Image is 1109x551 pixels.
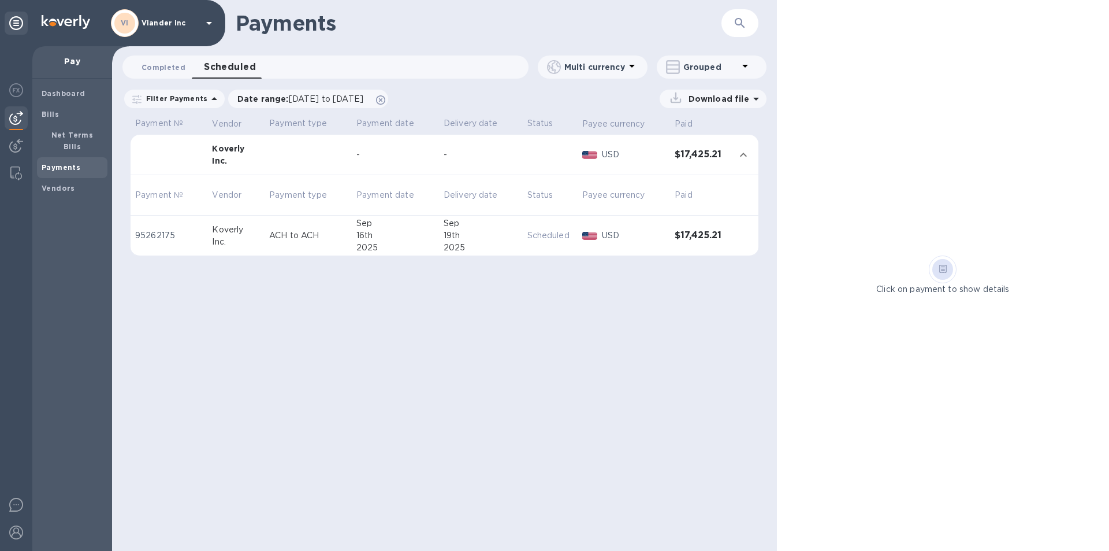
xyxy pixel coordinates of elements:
[527,189,553,201] p: Status
[527,189,568,201] span: Status
[602,149,665,161] p: USD
[212,143,260,154] div: Koverly
[212,118,256,130] span: Vendor
[444,117,518,130] p: Delivery date
[582,118,660,130] span: Payee currency
[269,189,327,201] p: Payment type
[42,15,90,29] img: Logo
[675,230,725,241] h3: $17,425.21
[675,149,725,160] h3: $17,425.21
[42,163,80,172] b: Payments
[675,189,708,201] span: Paid
[735,146,752,164] button: expand row
[269,117,347,130] p: Payment type
[876,283,1009,295] p: Click on payment to show details
[42,110,59,119] b: Bills
[51,131,94,151] b: Net Terms Bills
[356,189,414,201] p: Payment date
[675,118,708,130] span: Paid
[582,151,598,159] img: USD
[9,83,23,97] img: Foreign exchange
[228,90,388,108] div: Date range:[DATE] to [DATE]
[121,19,129,27] b: VI
[142,61,185,73] span: Completed
[212,189,241,201] p: Vendor
[356,189,429,201] span: Payment date
[356,149,434,161] div: -
[5,12,28,35] div: Unpin categories
[135,230,203,242] p: 95262175
[444,217,518,230] div: Sep
[142,94,207,103] p: Filter Payments
[444,242,518,254] div: 2025
[212,155,260,167] div: Inc.
[527,230,573,242] p: Scheduled
[444,189,498,201] p: Delivery date
[42,89,85,98] b: Dashboard
[135,189,198,201] span: Payment №
[42,184,75,193] b: Vendors
[212,236,260,248] div: Inc.
[135,117,203,130] p: Payment №
[527,117,573,130] p: Status
[142,19,199,27] p: Viander inc
[269,230,347,242] p: ACH to ACH
[356,117,434,130] p: Payment date
[204,59,256,75] span: Scheduled
[582,232,598,240] img: USD
[356,242,434,254] div: 2025
[212,189,256,201] span: Vendor
[212,224,260,236] div: Koverly
[675,118,693,130] p: Paid
[675,189,693,201] p: Paid
[582,189,645,201] p: Payee currency
[683,61,738,73] p: Grouped
[237,93,369,105] p: Date range :
[356,230,434,242] div: 16th
[356,217,434,230] div: Sep
[684,93,749,105] p: Download file
[444,189,513,201] span: Delivery date
[602,230,665,242] p: USD
[135,189,183,201] p: Payment №
[42,56,103,67] p: Pay
[212,118,241,130] p: Vendor
[444,230,518,242] div: 19th
[582,118,645,130] p: Payee currency
[269,189,342,201] span: Payment type
[444,149,518,161] div: -
[289,94,363,103] span: [DATE] to [DATE]
[564,61,625,73] p: Multi currency
[236,11,721,35] h1: Payments
[582,189,660,201] span: Payee currency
